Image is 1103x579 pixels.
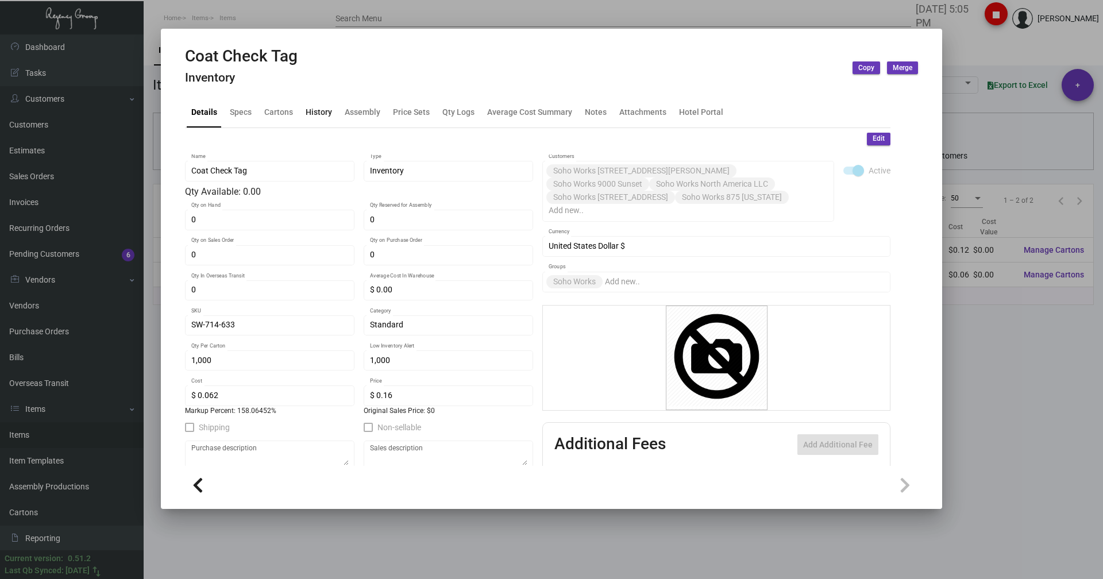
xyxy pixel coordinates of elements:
[199,420,230,434] span: Shipping
[442,106,475,118] div: Qty Logs
[546,275,603,288] mat-chip: Soho Works
[264,106,293,118] div: Cartons
[858,63,874,73] span: Copy
[887,61,918,74] button: Merge
[68,553,91,565] div: 0.51.2
[185,47,298,66] h2: Coat Check Tag
[867,133,890,145] button: Edit
[797,434,878,455] button: Add Additional Fee
[605,277,885,287] input: Add new..
[679,106,723,118] div: Hotel Portal
[549,206,828,215] input: Add new..
[377,420,421,434] span: Non-sellable
[853,61,880,74] button: Copy
[5,553,63,565] div: Current version:
[306,106,332,118] div: History
[230,106,252,118] div: Specs
[585,106,607,118] div: Notes
[546,164,736,177] mat-chip: Soho Works [STREET_ADDRESS][PERSON_NAME]
[5,565,90,577] div: Last Qb Synced: [DATE]
[487,106,572,118] div: Average Cost Summary
[873,134,885,144] span: Edit
[649,177,775,191] mat-chip: Soho Works North America LLC
[185,71,298,85] h4: Inventory
[546,191,675,204] mat-chip: Soho Works [STREET_ADDRESS]
[619,106,666,118] div: Attachments
[893,63,912,73] span: Merge
[675,191,789,204] mat-chip: Soho Works 875 [US_STATE]
[345,106,380,118] div: Assembly
[185,185,533,199] div: Qty Available: 0.00
[803,440,873,449] span: Add Additional Fee
[554,434,666,455] h2: Additional Fees
[869,164,890,177] span: Active
[546,177,649,191] mat-chip: Soho Works 9000 Sunset
[191,106,217,118] div: Details
[393,106,430,118] div: Price Sets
